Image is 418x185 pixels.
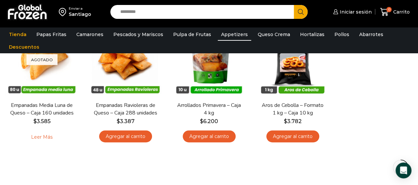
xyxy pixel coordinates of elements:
a: Arrollados Primavera – Caja 4 kg [176,102,242,117]
a: Papas Fritas [33,28,70,41]
a: Iniciar sesión [331,5,372,19]
a: Appetizers [218,28,251,41]
a: Abarrotes [356,28,387,41]
bdi: 3.782 [284,118,302,124]
a: Empanadas Media Luna de Queso – Caja 160 unidades [9,102,75,117]
a: Queso Crema [254,28,293,41]
a: Pollos [331,28,353,41]
a: Agregar al carrito: “Arrollados Primavera - Caja 4 kg” [183,130,236,143]
a: 0 Carrito [378,4,411,20]
p: Agotado [26,54,57,65]
a: Pescados y Mariscos [110,28,167,41]
bdi: 3.585 [33,118,51,124]
a: Tienda [6,28,30,41]
span: 0 [386,7,392,12]
span: $ [117,118,120,124]
a: Leé más sobre “Empanadas Media Luna de Queso - Caja 160 unidades” [21,130,63,144]
span: Iniciar sesión [338,9,372,15]
div: Enviar a [69,6,91,11]
span: $ [33,118,37,124]
bdi: 3.387 [117,118,134,124]
a: Descuentos [6,41,43,53]
span: $ [200,118,203,124]
button: Search button [294,5,308,19]
a: Agregar al carrito: “Aros de Cebolla - Formato 1 kg - Caja 10 kg” [266,130,319,143]
a: Hortalizas [297,28,328,41]
a: Pulpa de Frutas [170,28,214,41]
div: Open Intercom Messenger [396,162,411,178]
a: Empanadas Ravioleras de Queso – Caja 288 unidades [92,102,159,117]
img: address-field-icon.svg [59,6,69,18]
a: Camarones [73,28,107,41]
a: Aros de Cebolla – Formato 1 kg – Caja 10 kg [259,102,326,117]
span: $ [284,118,287,124]
bdi: 6.200 [200,118,218,124]
a: Agregar al carrito: “Empanadas Ravioleras de Queso - Caja 288 unidades” [99,130,152,143]
div: Santiago [69,11,91,18]
span: Carrito [392,9,410,15]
